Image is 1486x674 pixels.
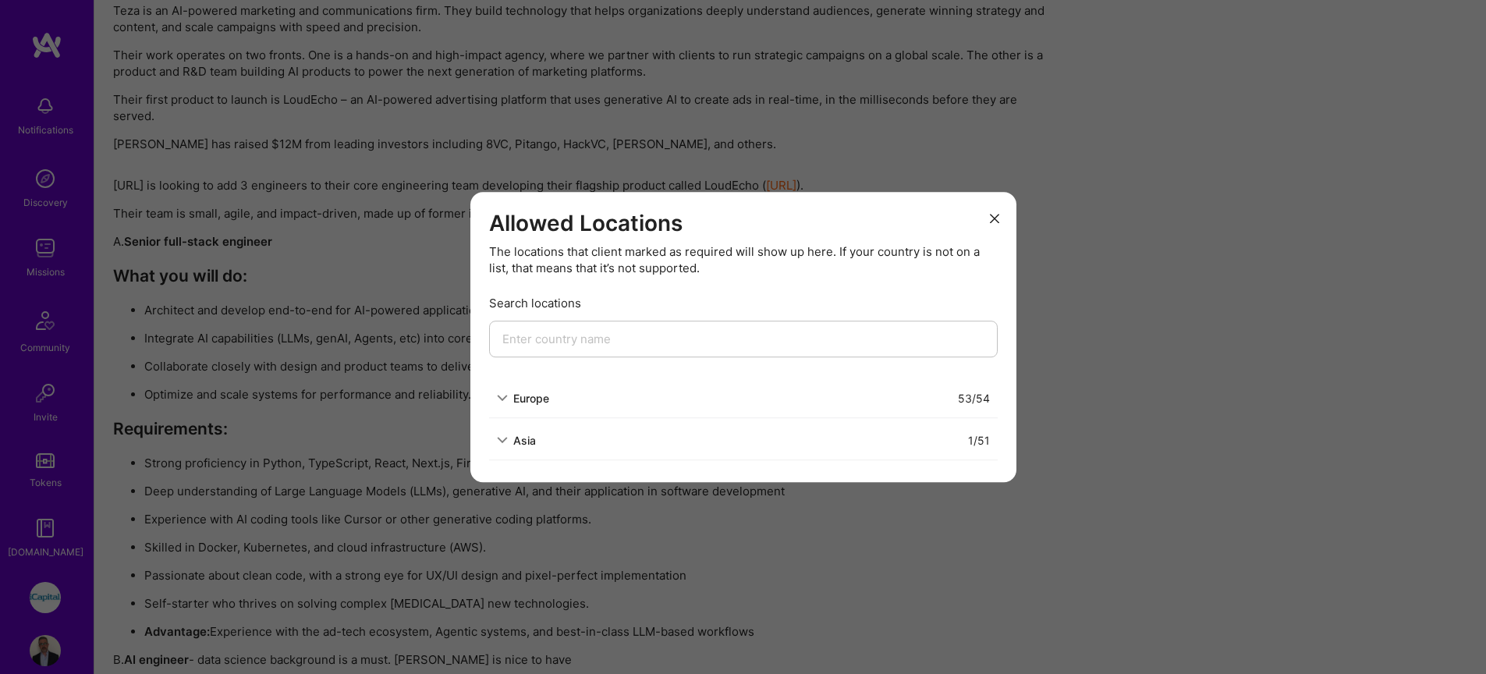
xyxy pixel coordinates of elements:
i: icon ArrowDown [497,392,508,403]
div: Europe [513,390,549,406]
i: icon ArrowDown [497,435,508,445]
input: Enter country name [489,321,998,357]
div: 1 / 51 [968,432,990,449]
div: modal [470,192,1016,482]
h3: Allowed Locations [489,211,998,237]
div: The locations that client marked as required will show up here. If your country is not on a list,... [489,243,998,276]
div: 53 / 54 [958,390,990,406]
div: Asia [513,432,536,449]
div: Search locations [489,295,998,311]
i: icon Close [990,214,999,223]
